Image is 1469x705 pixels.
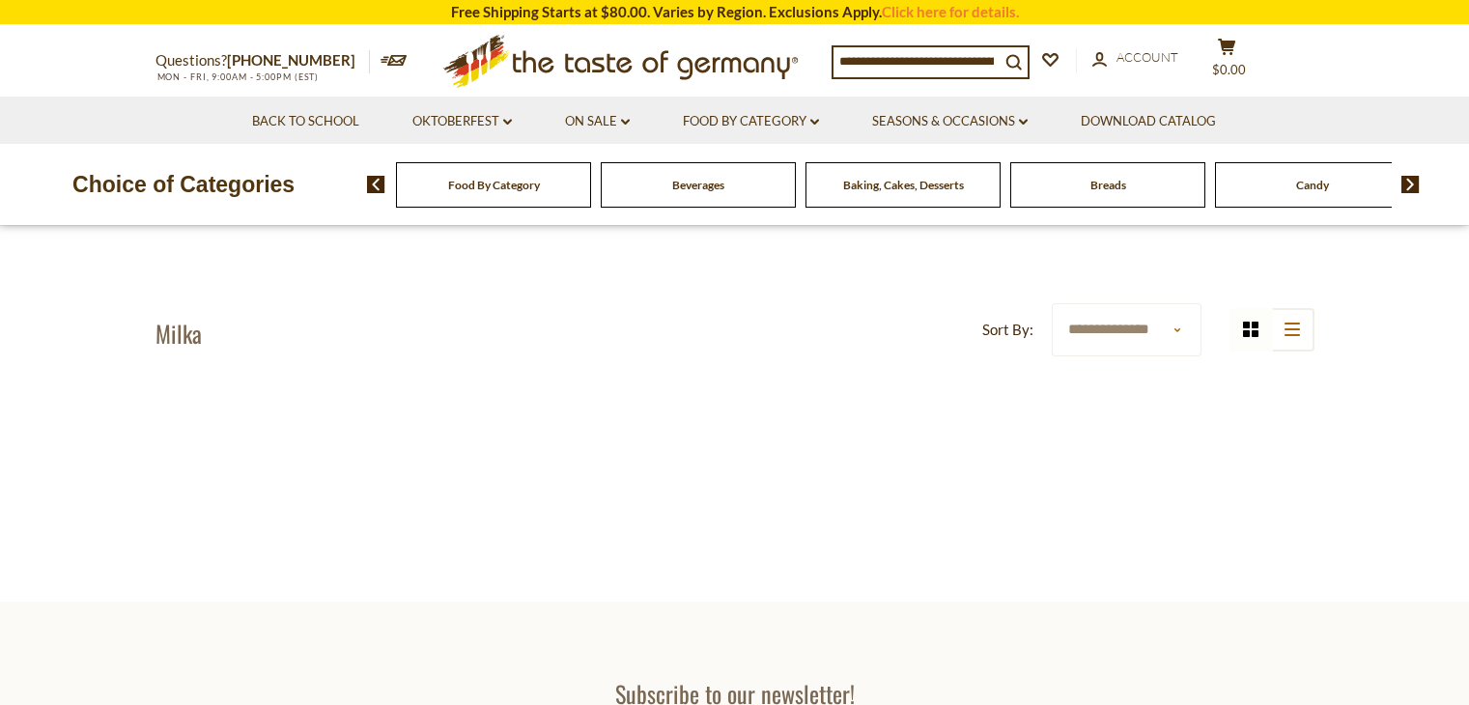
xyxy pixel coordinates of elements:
img: next arrow [1401,176,1420,193]
img: previous arrow [367,176,385,193]
a: On Sale [565,111,630,132]
a: Beverages [672,178,724,192]
a: [PHONE_NUMBER] [227,51,355,69]
span: MON - FRI, 9:00AM - 5:00PM (EST) [155,71,320,82]
a: Oktoberfest [412,111,512,132]
span: Account [1116,49,1178,65]
button: $0.00 [1199,38,1257,86]
a: Download Catalog [1081,111,1216,132]
label: Sort By: [982,318,1033,342]
span: $0.00 [1212,62,1246,77]
a: Breads [1090,178,1126,192]
a: Seasons & Occasions [872,111,1028,132]
a: Candy [1296,178,1329,192]
a: Back to School [252,111,359,132]
p: Questions? [155,48,370,73]
h1: Milka [155,319,202,348]
a: Food By Category [448,178,540,192]
a: Food By Category [683,111,819,132]
a: Click here for details. [882,3,1019,20]
a: Baking, Cakes, Desserts [843,178,964,192]
a: Account [1092,47,1178,69]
